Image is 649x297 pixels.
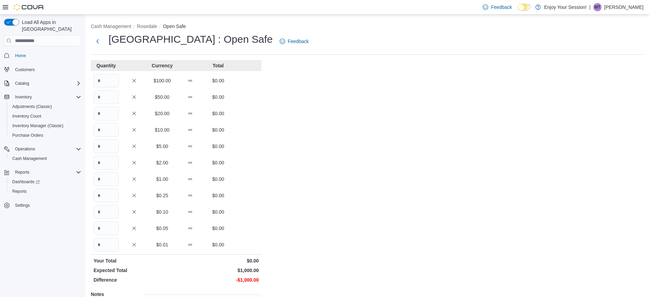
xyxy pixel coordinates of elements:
[10,131,46,139] a: Purchase Orders
[109,32,273,46] h1: [GEOGRAPHIC_DATA] : Open Safe
[10,154,50,163] a: Cash Management
[12,201,32,210] a: Settings
[91,35,104,48] button: Next
[10,112,44,120] a: Inventory Count
[1,167,84,177] button: Reports
[12,156,47,161] span: Cash Management
[206,225,231,232] p: $0.00
[10,112,81,120] span: Inventory Count
[7,177,84,187] a: Dashboards
[206,110,231,117] p: $0.00
[12,79,81,87] span: Catalog
[206,176,231,183] p: $0.00
[1,92,84,102] button: Inventory
[150,176,175,183] p: $1.00
[163,24,186,29] button: Open Safe
[1,200,84,210] button: Settings
[19,19,81,32] span: Load All Apps in [GEOGRAPHIC_DATA]
[12,179,40,185] span: Dashboards
[593,3,602,11] div: Matthew Topic
[10,122,66,130] a: Inventory Manager (Classic)
[4,48,81,228] nav: Complex example
[178,276,259,283] p: -$1,000.00
[12,168,81,176] span: Reports
[178,267,259,274] p: $1,000.00
[94,90,119,104] input: Quantity
[518,4,532,11] input: Dark Mode
[10,103,81,111] span: Adjustments (Classic)
[12,133,43,138] span: Purchase Orders
[94,123,119,137] input: Quantity
[7,131,84,140] button: Purchase Orders
[206,192,231,199] p: $0.00
[12,168,32,176] button: Reports
[7,154,84,163] button: Cash Management
[206,159,231,166] p: $0.00
[15,146,35,152] span: Operations
[1,65,84,75] button: Customers
[480,0,514,14] a: Feedback
[94,107,119,120] input: Quantity
[150,77,175,84] p: $100.00
[10,178,81,186] span: Dashboards
[94,156,119,170] input: Quantity
[150,110,175,117] p: $20.00
[94,74,119,87] input: Quantity
[594,3,600,11] span: MT
[10,103,55,111] a: Adjustments (Classic)
[1,50,84,60] button: Home
[544,3,587,11] p: Enjoy Your Session!
[12,51,81,59] span: Home
[150,225,175,232] p: $0.05
[15,203,30,208] span: Settings
[206,143,231,150] p: $0.00
[206,77,231,84] p: $0.00
[206,241,231,248] p: $0.00
[15,94,32,100] span: Inventory
[12,123,64,129] span: Inventory Manager (Classic)
[10,131,81,139] span: Purchase Orders
[12,79,32,87] button: Catalog
[206,94,231,100] p: $0.00
[12,104,52,109] span: Adjustments (Classic)
[12,93,81,101] span: Inventory
[7,111,84,121] button: Inventory Count
[12,113,41,119] span: Inventory Count
[150,192,175,199] p: $0.25
[15,67,35,72] span: Customers
[94,205,119,219] input: Quantity
[94,172,119,186] input: Quantity
[12,201,81,210] span: Settings
[94,257,175,264] p: Your Total
[12,52,29,60] a: Home
[178,257,259,264] p: $0.00
[15,81,29,86] span: Catalog
[604,3,644,11] p: [PERSON_NAME]
[94,276,175,283] p: Difference
[10,122,81,130] span: Inventory Manager (Classic)
[206,208,231,215] p: $0.00
[137,24,157,29] button: Rosedale
[150,62,175,69] p: Currency
[12,145,81,153] span: Operations
[94,139,119,153] input: Quantity
[10,178,42,186] a: Dashboards
[1,79,84,88] button: Catalog
[91,23,644,31] nav: An example of EuiBreadcrumbs
[150,143,175,150] p: $5.00
[12,65,81,74] span: Customers
[150,159,175,166] p: $2.00
[94,267,175,274] p: Expected Total
[10,187,81,195] span: Reports
[7,102,84,111] button: Adjustments (Classic)
[94,62,119,69] p: Quantity
[491,4,512,11] span: Feedback
[1,144,84,154] button: Operations
[91,24,131,29] button: Cash Management
[10,187,29,195] a: Reports
[94,221,119,235] input: Quantity
[12,145,38,153] button: Operations
[206,126,231,133] p: $0.00
[206,62,231,69] p: Total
